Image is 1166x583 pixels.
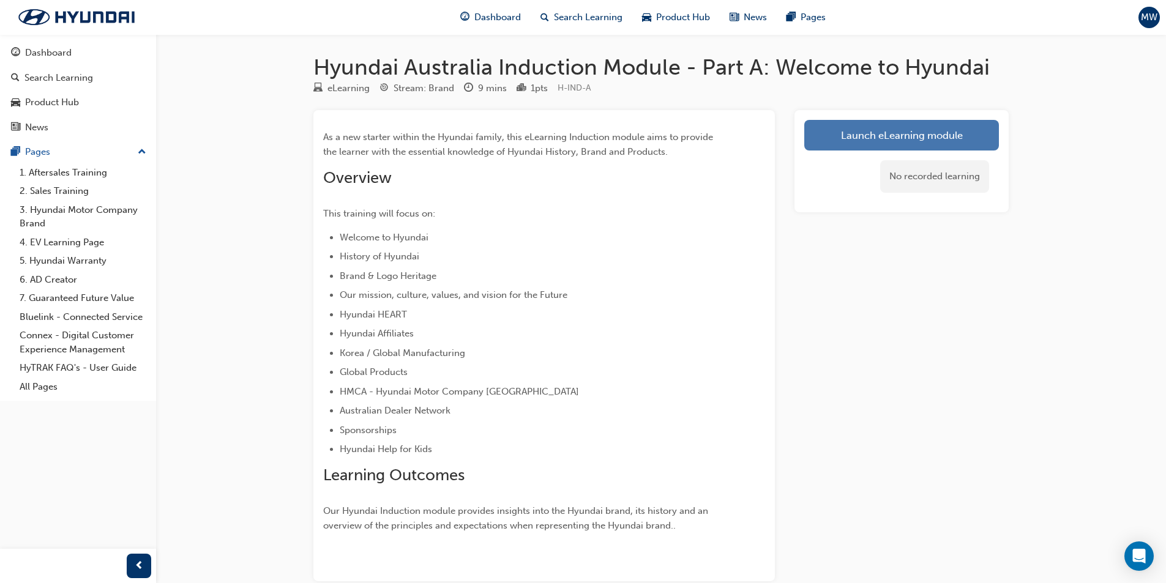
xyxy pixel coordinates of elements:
a: Bluelink - Connected Service [15,308,151,327]
span: search-icon [11,73,20,84]
div: Product Hub [25,95,79,110]
a: 3. Hyundai Motor Company Brand [15,201,151,233]
div: Stream: Brand [394,81,454,95]
div: eLearning [327,81,370,95]
a: All Pages [15,377,151,396]
a: 4. EV Learning Page [15,233,151,252]
span: pages-icon [11,147,20,158]
button: MW [1138,7,1160,28]
span: HMCA - Hyundai Motor Company [GEOGRAPHIC_DATA] [340,386,579,397]
div: Open Intercom Messenger [1124,541,1154,571]
a: car-iconProduct Hub [632,5,720,30]
span: News [744,10,767,24]
span: search-icon [540,10,549,25]
span: Hyundai HEART [340,309,407,320]
a: search-iconSearch Learning [531,5,632,30]
a: guage-iconDashboard [450,5,531,30]
div: Dashboard [25,46,72,60]
span: learningResourceType_ELEARNING-icon [313,83,323,94]
div: Type [313,81,370,96]
span: Hyundai Help for Kids [340,444,432,455]
span: news-icon [11,122,20,133]
a: Dashboard [5,42,151,64]
span: MW [1141,10,1157,24]
div: 1 pts [531,81,548,95]
span: Australian Dealer Network [340,405,450,416]
h1: Hyundai Australia Induction Module - Part A: Welcome to Hyundai [313,54,1009,81]
button: DashboardSearch LearningProduct HubNews [5,39,151,141]
div: No recorded learning [880,160,989,193]
button: Pages [5,141,151,163]
a: Connex - Digital Customer Experience Management [15,326,151,358]
a: 6. AD Creator [15,270,151,289]
span: Overview [323,168,392,187]
span: Hyundai Affiliates [340,328,414,339]
div: 9 mins [478,81,507,95]
a: 1. Aftersales Training [15,163,151,182]
a: pages-iconPages [777,5,835,30]
span: prev-icon [135,559,144,574]
div: Duration [464,81,507,96]
div: Pages [25,145,50,159]
a: 2. Sales Training [15,182,151,201]
a: HyTRAK FAQ's - User Guide [15,358,151,377]
span: news-icon [730,10,739,25]
span: Product Hub [656,10,710,24]
div: News [25,121,48,135]
span: Dashboard [474,10,521,24]
a: Launch eLearning module [804,120,999,150]
span: Our Hyundai Induction module provides insights into the Hyundai brand, its history and an overvie... [323,505,711,531]
div: Stream [379,81,454,96]
span: As a new starter within the Hyundai family, this eLearning Induction module aims to provide the l... [323,132,716,157]
span: History of Hyundai [340,251,419,262]
span: Brand & Logo Heritage [340,270,436,281]
span: podium-icon [517,83,526,94]
span: guage-icon [460,10,469,25]
span: Learning Outcomes [323,466,465,485]
span: Search Learning [554,10,622,24]
span: guage-icon [11,48,20,59]
div: Points [517,81,548,96]
span: Global Products [340,366,408,377]
a: News [5,116,151,139]
a: news-iconNews [720,5,777,30]
span: pages-icon [787,10,796,25]
span: Welcome to Hyundai [340,232,428,243]
span: Pages [801,10,826,24]
span: Sponsorships [340,425,397,436]
span: clock-icon [464,83,473,94]
span: up-icon [138,144,146,160]
span: This training will focus on: [323,208,435,219]
span: Learning resource code [558,83,591,93]
span: car-icon [11,97,20,108]
span: Our mission, culture, values, and vision for the Future [340,289,567,300]
a: 7. Guaranteed Future Value [15,289,151,308]
a: Product Hub [5,91,151,114]
img: Trak [6,4,147,30]
a: 5. Hyundai Warranty [15,251,151,270]
span: car-icon [642,10,651,25]
span: target-icon [379,83,389,94]
div: Search Learning [24,71,93,85]
span: Korea / Global Manufacturing [340,347,465,358]
a: Search Learning [5,67,151,89]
